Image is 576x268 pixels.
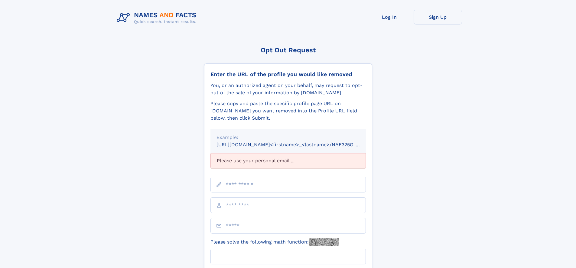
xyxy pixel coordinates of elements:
a: Log In [365,10,414,24]
small: [URL][DOMAIN_NAME]<firstname>_<lastname>/NAF325G-xxxxxxxx [216,142,377,147]
img: Logo Names and Facts [114,10,201,26]
div: Enter the URL of the profile you would like removed [210,71,366,78]
label: Please solve the following math function: [210,238,339,246]
a: Sign Up [414,10,462,24]
div: Please use your personal email ... [210,153,366,168]
div: Opt Out Request [204,46,372,54]
div: You, or an authorized agent on your behalf, may request to opt-out of the sale of your informatio... [210,82,366,96]
div: Please copy and paste the specific profile page URL on [DOMAIN_NAME] you want removed into the Pr... [210,100,366,122]
div: Example: [216,134,360,141]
